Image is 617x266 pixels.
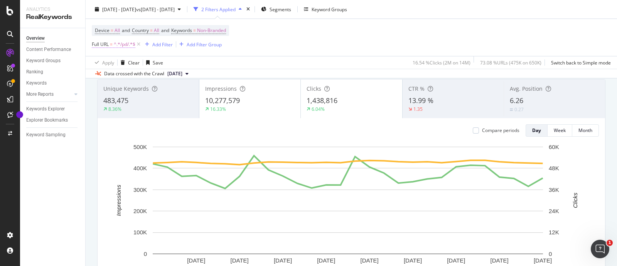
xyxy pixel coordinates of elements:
a: Keywords [26,79,80,87]
div: Data crossed with the Crawl [104,70,164,77]
div: 73.08 % URLs ( 475K on 650K ) [480,59,541,66]
span: = [193,27,196,34]
button: 2 Filters Applied [190,3,245,15]
text: 300K [133,186,147,193]
div: Month [578,127,592,134]
button: [DATE] [164,69,192,78]
iframe: Intercom live chat [591,240,609,258]
text: [DATE] [491,257,509,264]
a: Overview [26,34,80,42]
text: 200K [133,208,147,214]
text: 48K [549,165,559,171]
text: 0 [549,251,552,257]
button: Apply [92,56,114,69]
text: [DATE] [317,257,335,264]
button: Keyword Groups [301,3,350,15]
span: Device [95,27,110,34]
div: Add Filter Group [187,41,222,47]
span: Segments [270,6,291,12]
div: times [245,5,251,13]
span: [DATE] - [DATE] [102,6,136,12]
span: Country [132,27,149,34]
div: Tooltip anchor [16,111,23,118]
div: Keyword Groups [312,6,347,12]
div: Keywords [26,79,47,87]
span: Keywords [171,27,192,34]
text: 36K [549,186,559,193]
text: 60K [549,144,559,150]
span: Impressions [205,85,237,92]
text: [DATE] [404,257,422,264]
text: [DATE] [274,257,292,264]
button: Add Filter Group [176,40,222,49]
div: 2 Filters Applied [201,6,236,12]
span: Clicks [307,85,321,92]
button: Month [572,124,599,137]
text: Clicks [572,192,578,208]
text: [DATE] [231,257,249,264]
button: Save [143,56,163,69]
span: Full URL [92,41,109,47]
span: CTR % [408,85,425,92]
div: Clear [128,59,140,66]
span: = [111,27,113,34]
text: 500K [133,144,147,150]
text: [DATE] [534,257,552,264]
a: Keyword Groups [26,57,80,65]
div: Switch back to Simple mode [551,59,611,66]
div: Save [153,59,163,66]
div: 8.36% [108,106,121,112]
text: [DATE] [447,257,465,264]
div: More Reports [26,90,54,98]
div: Keywords Explorer [26,105,65,113]
span: 10,277,579 [205,96,240,105]
span: Unique Keywords [103,85,149,92]
button: [DATE] - [DATE]vs[DATE] - [DATE] [92,3,184,15]
a: Content Performance [26,46,80,54]
text: 400K [133,165,147,171]
span: and [161,27,169,34]
div: Apply [102,59,114,66]
span: 6.26 [510,96,523,105]
text: 12K [549,229,559,236]
button: Segments [258,3,294,15]
text: 100K [133,229,147,236]
span: Avg. Position [510,85,543,92]
text: [DATE] [361,257,379,264]
div: Day [532,127,541,134]
div: 0.27 [514,106,524,113]
div: Compare periods [482,127,519,134]
text: 0 [144,251,147,257]
div: Content Performance [26,46,71,54]
div: Analytics [26,6,79,13]
div: 6.04% [312,106,325,112]
div: Overview [26,34,45,42]
span: 13.99 % [408,96,433,105]
a: Keywords Explorer [26,105,80,113]
span: ^.*/pd/.*$ [114,39,135,50]
a: Explorer Bookmarks [26,116,80,124]
span: 483,475 [103,96,128,105]
div: Ranking [26,68,43,76]
button: Day [526,124,548,137]
span: = [150,27,153,34]
a: More Reports [26,90,72,98]
span: = [110,41,113,47]
a: Keyword Sampling [26,131,80,139]
button: Clear [118,56,140,69]
a: Ranking [26,68,80,76]
span: vs [DATE] - [DATE] [136,6,175,12]
span: 1,438,816 [307,96,337,105]
div: Week [554,127,566,134]
div: Keyword Sampling [26,131,66,139]
div: 16.54 % Clicks ( 2M on 14M ) [413,59,470,66]
div: 16.33% [210,106,226,112]
div: 1.35 [413,106,423,112]
text: [DATE] [187,257,205,264]
button: Week [548,124,572,137]
div: RealKeywords [26,13,79,22]
button: Switch back to Simple mode [548,56,611,69]
text: Impressions [115,185,122,216]
span: All [154,25,159,36]
img: Equal [510,108,513,111]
